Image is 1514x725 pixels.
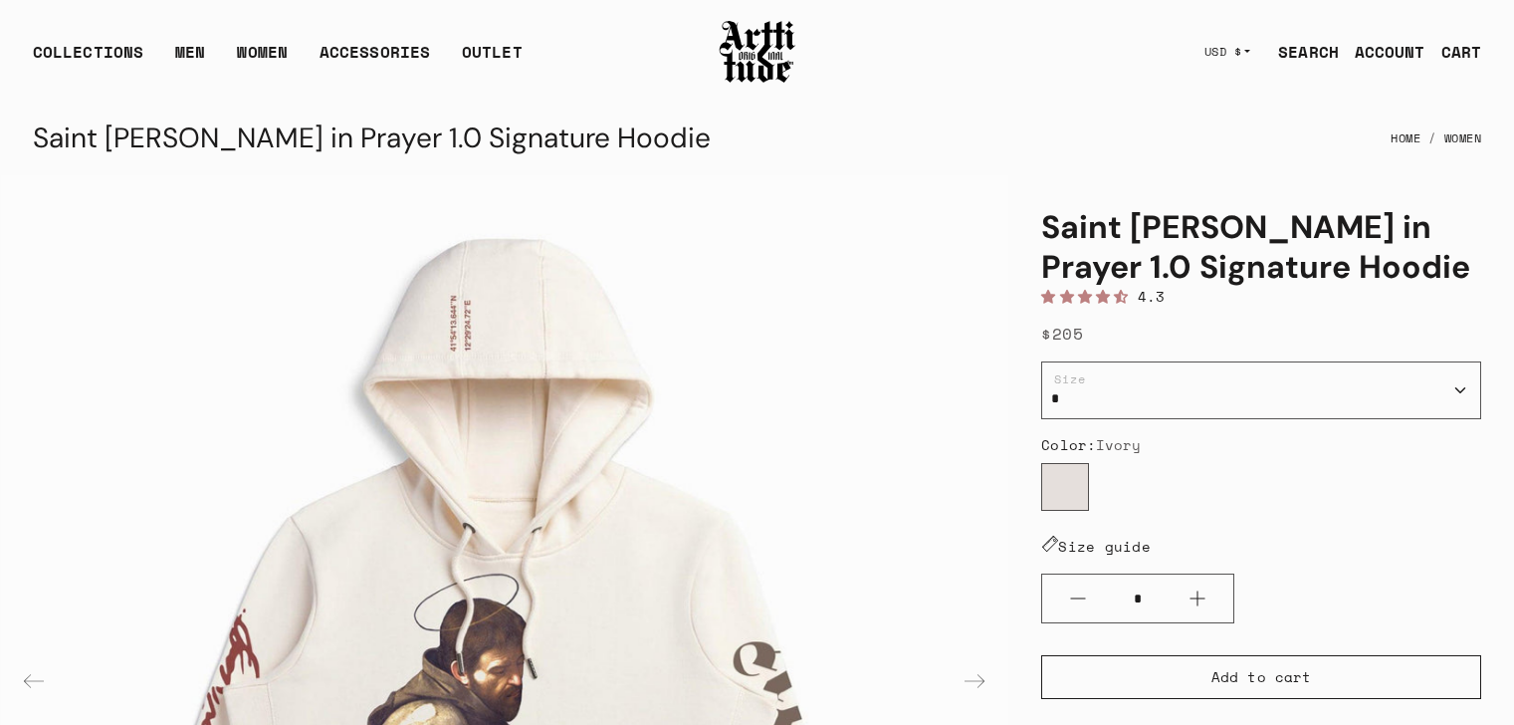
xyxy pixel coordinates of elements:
[1096,434,1142,455] span: Ivory
[1114,581,1162,617] input: Quantity
[1042,575,1114,622] button: Minus
[1444,117,1482,160] a: Women
[1262,32,1339,72] a: SEARCH
[1041,207,1481,287] h1: Saint [PERSON_NAME] in Prayer 1.0 Signature Hoodie
[33,40,143,80] div: COLLECTIONS
[1391,117,1420,160] a: Home
[17,40,539,80] ul: Main navigation
[462,40,523,80] a: OUTLET
[1192,30,1263,74] button: USD $
[1138,286,1166,307] span: 4.3
[1425,32,1481,72] a: Open cart
[718,18,797,86] img: Arttitude
[33,115,711,162] div: Saint [PERSON_NAME] in Prayer 1.0 Signature Hoodie
[1441,40,1481,64] div: CART
[1041,322,1083,346] span: $205
[1211,667,1311,687] span: Add to cart
[320,40,430,80] div: ACCESSORIES
[1041,655,1481,699] button: Add to cart
[1204,44,1242,60] span: USD $
[1041,435,1481,455] div: Color:
[237,40,288,80] a: WOMEN
[1041,286,1138,307] span: 4.33 stars
[10,657,58,705] div: Previous slide
[1041,536,1151,557] a: Size guide
[951,657,998,705] div: Next slide
[1041,463,1089,511] label: Ivory
[175,40,205,80] a: MEN
[1162,575,1233,622] button: Plus
[1339,32,1425,72] a: ACCOUNT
